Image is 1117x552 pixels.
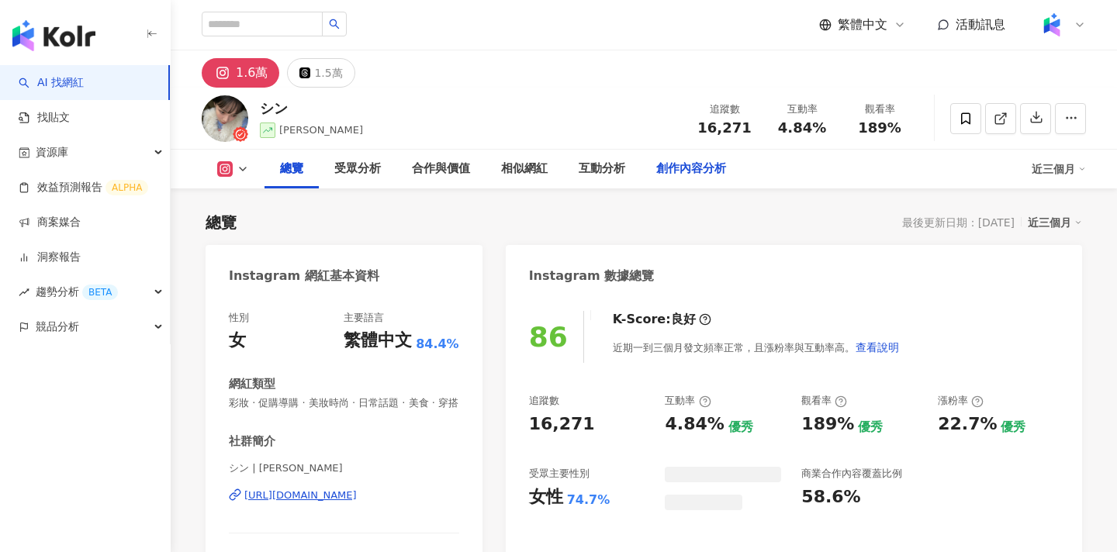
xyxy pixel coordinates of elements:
[938,394,984,408] div: 漲粉率
[856,341,899,354] span: 查看說明
[229,329,246,353] div: 女
[579,160,625,178] div: 互動分析
[229,376,275,392] div: 網紅類型
[529,467,590,481] div: 受眾主要性別
[202,95,248,142] img: KOL Avatar
[334,160,381,178] div: 受眾分析
[19,75,84,91] a: searchAI 找網紅
[529,485,563,509] div: 女性
[36,309,79,344] span: 競品分析
[613,311,711,328] div: K-Score :
[567,492,610,509] div: 74.7%
[280,160,303,178] div: 總覽
[12,20,95,51] img: logo
[697,119,751,136] span: 16,271
[529,321,568,353] div: 86
[260,98,363,118] div: シン
[801,485,860,509] div: 58.6%
[314,62,342,84] div: 1.5萬
[529,394,559,408] div: 追蹤數
[695,102,754,117] div: 追蹤數
[850,102,909,117] div: 觀看率
[613,332,900,363] div: 近期一到三個月發文頻率正常，且漲粉率與互動率高。
[529,412,595,436] div: 16,271
[236,62,268,84] div: 1.6萬
[229,433,275,450] div: 社群簡介
[773,102,832,117] div: 互動率
[1037,10,1067,40] img: Kolr%20app%20icon%20%281%29.png
[344,329,412,353] div: 繁體中文
[801,394,847,408] div: 觀看率
[244,488,357,502] div: [URL][DOMAIN_NAME]
[665,394,711,408] div: 互動率
[671,311,696,328] div: 良好
[1028,212,1082,233] div: 近三個月
[858,120,901,136] span: 189%
[416,336,459,353] span: 84.4%
[855,332,900,363] button: 查看說明
[728,419,753,436] div: 優秀
[1001,419,1025,436] div: 優秀
[19,215,81,230] a: 商案媒合
[329,19,340,29] span: search
[838,16,887,33] span: 繁體中文
[206,212,237,233] div: 總覽
[279,124,363,136] span: [PERSON_NAME]
[938,412,997,436] div: 22.7%
[956,17,1005,32] span: 活動訊息
[229,267,379,285] div: Instagram 網紅基本資料
[19,287,29,298] span: rise
[36,135,68,170] span: 資源庫
[656,160,726,178] div: 創作內容分析
[529,267,655,285] div: Instagram 數據總覽
[501,160,548,178] div: 相似網紅
[412,160,470,178] div: 合作與價值
[229,311,249,325] div: 性別
[19,250,81,265] a: 洞察報告
[902,216,1015,229] div: 最後更新日期：[DATE]
[1032,157,1086,181] div: 近三個月
[858,419,883,436] div: 優秀
[344,311,384,325] div: 主要語言
[801,467,902,481] div: 商業合作內容覆蓋比例
[229,461,459,475] span: シン | [PERSON_NAME]
[665,412,724,436] div: 4.84%
[801,412,854,436] div: 189%
[82,285,118,300] div: BETA
[778,120,826,136] span: 4.84%
[36,274,118,309] span: 趨勢分析
[287,58,354,88] button: 1.5萬
[229,396,459,410] span: 彩妝 · 促購導購 · 美妝時尚 · 日常話題 · 美食 · 穿搭
[229,488,459,502] a: [URL][DOMAIN_NAME]
[202,58,279,88] button: 1.6萬
[19,180,148,195] a: 效益預測報告ALPHA
[19,110,70,126] a: 找貼文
